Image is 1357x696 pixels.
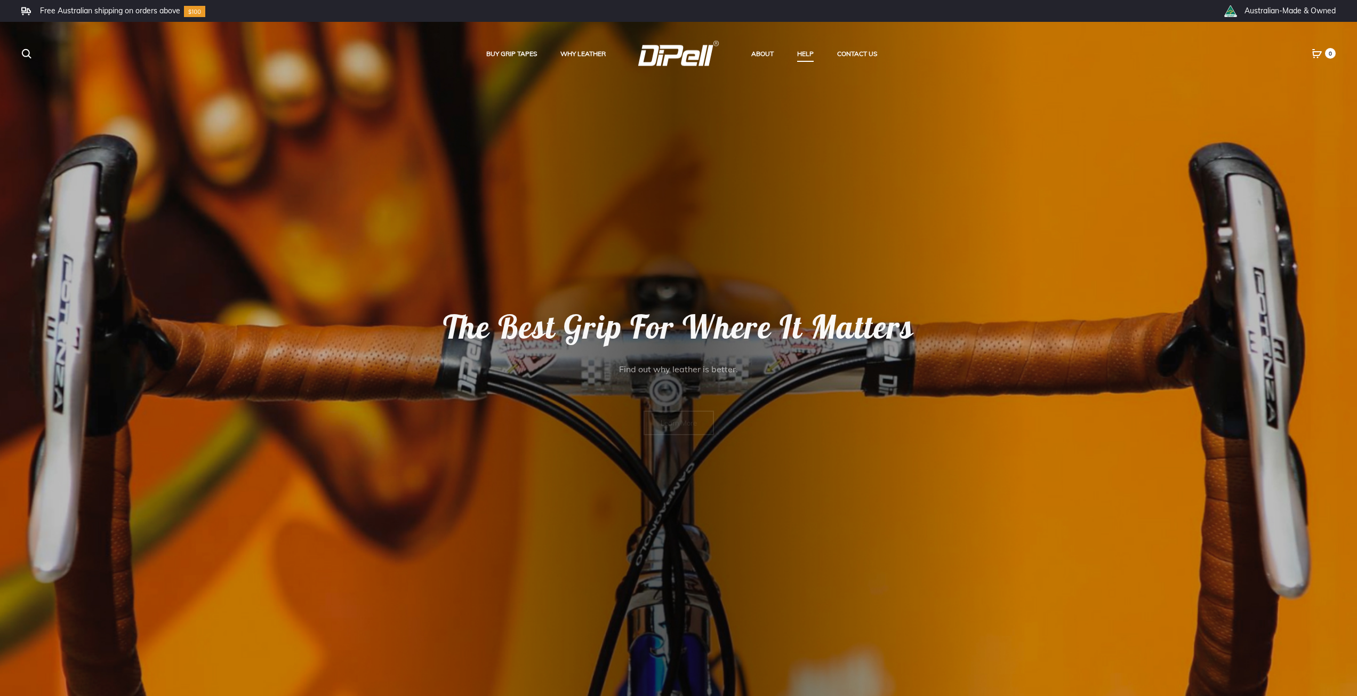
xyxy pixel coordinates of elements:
img: th_right_icon2.png [1224,5,1237,17]
li: Free Australian shipping on orders above [40,6,180,15]
li: Australian-Made & Owned [1244,6,1336,15]
img: DiPell [638,41,719,66]
rs-layer: The Best Grip For Where It Matters [348,307,1009,347]
img: Group-10.svg [184,6,205,17]
img: Frame.svg [21,7,31,15]
a: 0 [1312,49,1322,58]
a: Buy Grip Tapes [486,47,537,61]
a: Learn More [644,411,714,435]
rs-layer: Find out why leather is better. [348,360,1009,378]
a: Why Leather [560,47,606,61]
a: Help [797,47,814,61]
a: Contact Us [837,47,877,61]
span: 0 [1325,48,1336,59]
a: About [751,47,774,61]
